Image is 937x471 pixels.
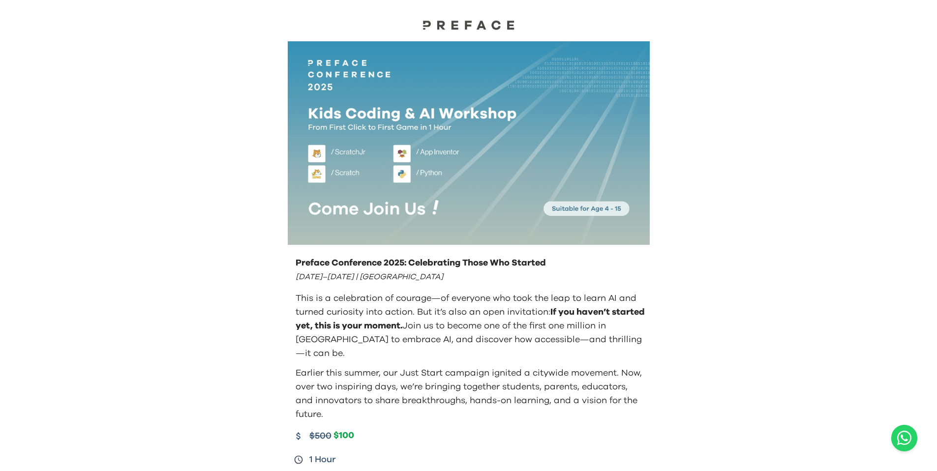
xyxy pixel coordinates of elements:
span: $100 [333,430,354,442]
a: Chat with us on WhatsApp [891,425,917,451]
span: $500 [309,429,332,443]
p: Preface Conference 2025: Celebrating Those Who Started [296,256,646,270]
p: Earlier this summer, our Just Start campaign ignited a citywide movement. Now, over two inspiring... [296,366,646,421]
a: Preface Logo [420,20,518,33]
p: [DATE]–[DATE] | [GEOGRAPHIC_DATA] [296,270,646,284]
img: Kids learning to code [288,41,650,245]
button: Open WhatsApp chat [891,425,917,451]
img: Preface Logo [420,20,518,30]
span: If you haven’t started yet, this is your moment. [296,308,645,330]
span: 1 Hour [309,453,336,467]
p: This is a celebration of courage—of everyone who took the leap to learn AI and turned curiosity i... [296,292,646,360]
